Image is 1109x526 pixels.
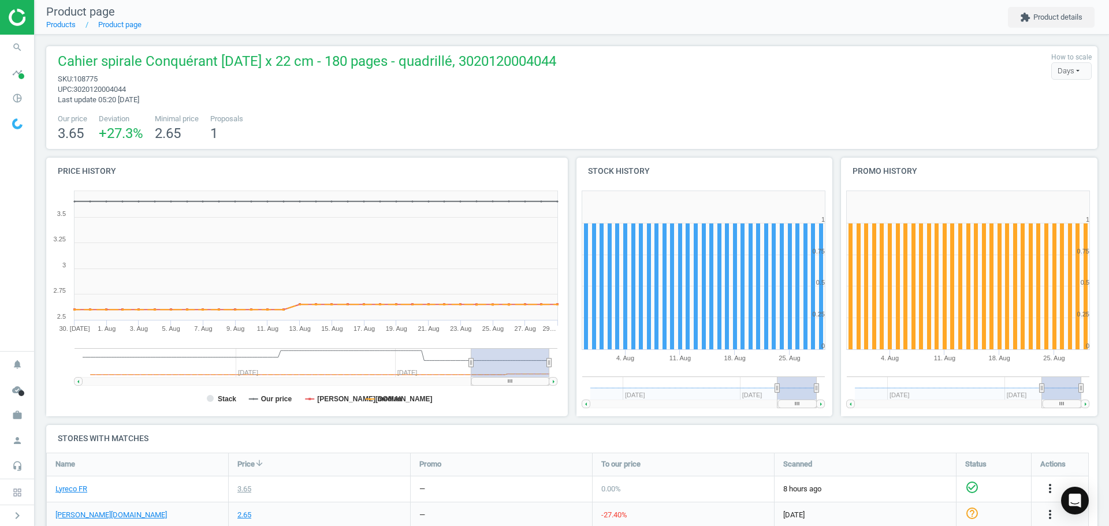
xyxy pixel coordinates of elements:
div: Open Intercom Messenger [1061,487,1089,514]
span: 3020120004044 [73,85,126,94]
div: Days [1051,62,1092,80]
text: 0.25 [812,311,824,318]
text: 2.5 [57,313,66,320]
i: pie_chart_outlined [6,87,28,109]
i: help_outline [965,506,979,520]
text: 0.75 [812,248,824,255]
span: Last update 05:20 [DATE] [58,95,139,104]
button: extensionProduct details [1008,7,1095,28]
span: 8 hours ago [783,484,947,494]
span: 2.65 [155,125,181,141]
i: check_circle_outline [965,480,979,494]
tspan: 7. Aug [194,325,212,332]
i: more_vert [1043,508,1057,521]
i: notifications [6,353,28,375]
h4: Price history [46,158,568,185]
tspan: 29… [542,325,556,332]
span: 1 [210,125,218,141]
div: 3.65 [237,484,251,494]
i: person [6,430,28,452]
text: 1 [1086,216,1089,223]
tspan: 23. Aug [450,325,471,332]
text: 0.5 [1081,279,1089,286]
tspan: 4. Aug [616,355,634,361]
span: Promo [419,459,441,469]
tspan: 25. Aug [779,355,800,361]
span: Status [965,459,987,469]
span: To our price [601,459,641,469]
span: +27.3 % [99,125,143,141]
a: Lyreco FR [55,484,87,494]
tspan: 4. Aug [881,355,899,361]
tspan: 3. Aug [130,325,148,332]
span: Our price [58,114,87,124]
img: wGWNvw8QSZomAAAAABJRU5ErkJggg== [12,118,23,129]
span: Minimal price [155,114,199,124]
tspan: 19. Aug [386,325,407,332]
h4: Stock history [576,158,833,185]
tspan: median [378,395,402,403]
tspan: Stack [218,395,236,403]
tspan: 11. Aug [669,355,690,361]
h4: Stores with matches [46,425,1097,452]
span: Actions [1040,459,1066,469]
tspan: Our price [261,395,292,403]
i: arrow_downward [255,458,264,468]
tspan: 25. Aug [1044,355,1065,361]
text: 3.5 [57,210,66,217]
i: more_vert [1043,482,1057,495]
text: 0 [821,342,824,349]
text: 0.25 [1077,311,1089,318]
tspan: 18. Aug [724,355,745,361]
span: upc : [58,85,73,94]
tspan: 25. Aug [482,325,504,332]
text: 0 [1086,342,1089,349]
span: Price [237,459,255,469]
img: ajHJNr6hYgQAAAAASUVORK5CYII= [9,9,91,26]
span: Name [55,459,75,469]
button: more_vert [1043,482,1057,497]
text: 2.75 [54,287,66,294]
a: [PERSON_NAME][DOMAIN_NAME] [55,510,167,520]
tspan: 1. Aug [98,325,116,332]
tspan: 18. Aug [989,355,1010,361]
button: chevron_right [3,508,32,523]
tspan: 17. Aug [353,325,375,332]
i: extension [1020,12,1030,23]
tspan: 15. Aug [321,325,343,332]
span: Cahier spirale Conquérant [DATE] x 22 cm - 180 pages - quadrillé, 3020120004044 [58,52,556,74]
i: headset_mic [6,455,28,477]
i: cloud_done [6,379,28,401]
a: Products [46,20,76,29]
span: Proposals [210,114,243,124]
tspan: 30. [DATE] [59,325,90,332]
span: [DATE] [783,510,947,520]
tspan: 5. Aug [162,325,180,332]
button: more_vert [1043,508,1057,523]
tspan: 11. Aug [934,355,955,361]
text: 0.5 [816,279,824,286]
div: 2.65 [237,510,251,520]
text: 3.25 [54,236,66,243]
div: — [419,510,425,520]
span: sku : [58,74,73,83]
text: 0.75 [1077,248,1089,255]
i: search [6,36,28,58]
h4: Promo history [841,158,1097,185]
tspan: [PERSON_NAME][DOMAIN_NAME] [317,395,432,403]
tspan: 13. Aug [289,325,310,332]
text: 3 [62,262,66,268]
div: — [419,484,425,494]
label: How to scale [1051,53,1092,62]
tspan: 27. Aug [515,325,536,332]
i: timeline [6,62,28,84]
span: Deviation [99,114,143,124]
span: 3.65 [58,125,84,141]
tspan: 11. Aug [257,325,278,332]
span: 108775 [73,74,98,83]
tspan: 9. Aug [226,325,244,332]
i: work [6,404,28,426]
span: Scanned [783,459,812,469]
text: 1 [821,216,824,223]
span: 0.00 % [601,484,621,493]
